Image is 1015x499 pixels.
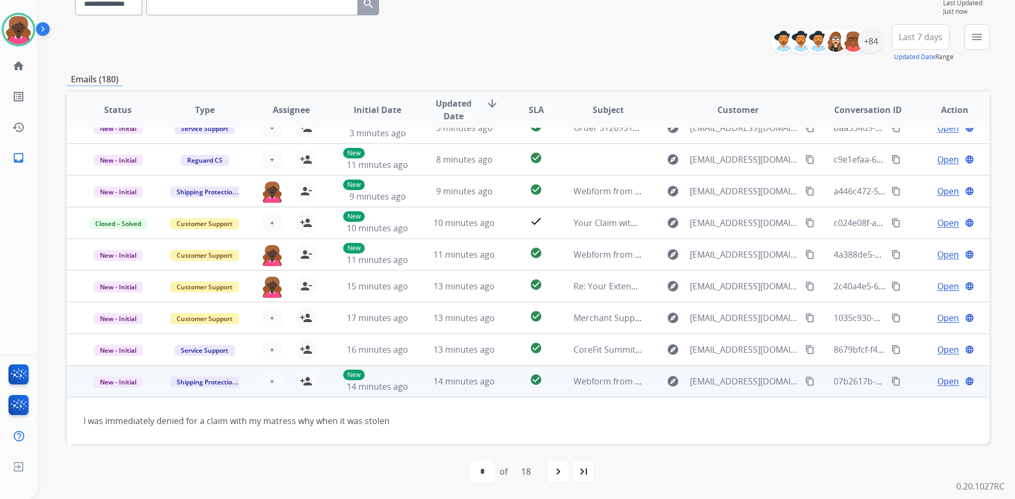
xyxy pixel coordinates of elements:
span: 13 minutes ago [433,280,495,292]
p: New [343,148,365,158]
div: I was immediately denied for a claim with my matress why when it was stolen [84,415,800,427]
span: 14 minutes ago [347,381,408,392]
mat-icon: person_add [300,312,312,324]
span: 15 minutes ago [347,280,408,292]
span: New - Initial [94,155,143,166]
button: Last 7 days [892,24,949,50]
span: Webform from [EMAIL_ADDRESS][DOMAIN_NAME] on [DATE] [574,185,813,197]
mat-icon: content_copy [805,313,815,323]
span: Subject [593,103,624,116]
mat-icon: menu [971,31,983,43]
p: New [343,370,365,380]
mat-icon: content_copy [891,186,901,196]
mat-icon: language [965,281,974,291]
mat-icon: check_circle [530,247,542,259]
span: [EMAIL_ADDRESS][DOMAIN_NAME] [690,248,799,261]
span: 13 minutes ago [433,312,495,324]
span: c9e1efaa-6f81-4849-9205-0904d6609dea [834,154,993,165]
mat-icon: content_copy [805,155,815,164]
img: agent-avatar [262,181,283,203]
span: Open [937,216,959,229]
mat-icon: explore [667,185,679,197]
span: [EMAIL_ADDRESS][DOMAIN_NAME] [690,216,799,229]
span: Customer [717,103,759,116]
span: Open [937,375,959,388]
span: 8 minutes ago [436,154,493,165]
span: Webform from [EMAIL_ADDRESS][DOMAIN_NAME] on [DATE] [574,249,813,260]
mat-icon: person_add [300,343,312,356]
span: Customer Support [170,313,239,324]
img: agent-avatar [262,244,283,266]
span: + [270,343,274,356]
span: Reguard CS [181,155,229,166]
span: 13 minutes ago [433,344,495,355]
span: 11 minutes ago [347,159,408,171]
span: 4a388de5-d2db-44d8-a0f5-90f6da387438 [834,249,995,260]
mat-icon: content_copy [891,218,901,228]
span: New - Initial [94,250,143,261]
span: [EMAIL_ADDRESS][DOMAIN_NAME] [690,375,799,388]
mat-icon: person_add [300,153,312,166]
span: + [270,312,274,324]
div: +84 [858,29,883,54]
mat-icon: language [965,376,974,386]
p: New [343,180,365,190]
span: [EMAIL_ADDRESS][DOMAIN_NAME] [690,343,799,356]
mat-icon: content_copy [805,186,815,196]
mat-icon: language [965,218,974,228]
mat-icon: home [12,60,25,72]
mat-icon: content_copy [805,376,815,386]
span: Assignee [273,103,310,116]
button: Updated Date [894,53,935,61]
span: 8679bfcf-f4e9-42ac-a88c-9da613533299 [834,344,990,355]
mat-icon: explore [667,375,679,388]
span: Shipping Protection [170,376,243,388]
mat-icon: last_page [577,465,590,478]
span: New - Initial [94,313,143,324]
span: New - Initial [94,376,143,388]
mat-icon: explore [667,343,679,356]
span: Service Support [174,345,235,356]
span: Open [937,280,959,293]
mat-icon: check_circle [530,373,542,386]
span: Your Claim with Extend [574,217,666,229]
span: + [270,216,274,229]
mat-icon: language [965,250,974,259]
span: 17 minutes ago [347,312,408,324]
span: Customer Support [170,218,239,229]
span: Service Support [174,123,235,134]
mat-icon: content_copy [891,155,901,164]
mat-icon: language [965,345,974,354]
mat-icon: explore [667,153,679,166]
mat-icon: arrow_downward [486,97,499,110]
span: Just now [943,7,990,16]
span: 1035c930-d755-41b5-a6b2-33cdeeb5dd43 [834,312,999,324]
span: [EMAIL_ADDRESS][DOMAIN_NAME] [690,312,799,324]
mat-icon: content_copy [805,345,815,354]
span: 10 minutes ago [433,217,495,229]
span: CoreFit Summit Nashville – Limited VIP Access [574,344,755,355]
img: avatar [4,15,33,44]
span: Range [894,52,954,61]
span: 3 minutes ago [349,127,406,139]
span: Shipping Protection [170,186,243,197]
mat-icon: person_add [300,216,312,229]
button: + [262,149,283,170]
span: New - Initial [94,186,143,197]
mat-icon: navigate_next [552,465,565,478]
span: 16 minutes ago [347,344,408,355]
mat-icon: explore [667,280,679,293]
span: Status [104,103,132,116]
mat-icon: person_add [300,375,312,388]
mat-icon: explore [667,312,679,324]
mat-icon: content_copy [805,218,815,228]
mat-icon: explore [667,248,679,261]
span: Open [937,248,959,261]
p: New [343,243,365,253]
span: Re: Your Extend Cleaning Kit is on its way [574,280,736,292]
mat-icon: content_copy [891,281,901,291]
button: + [262,371,283,392]
mat-icon: check_circle [530,278,542,291]
span: New - Initial [94,281,143,293]
span: New - Initial [94,345,143,356]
